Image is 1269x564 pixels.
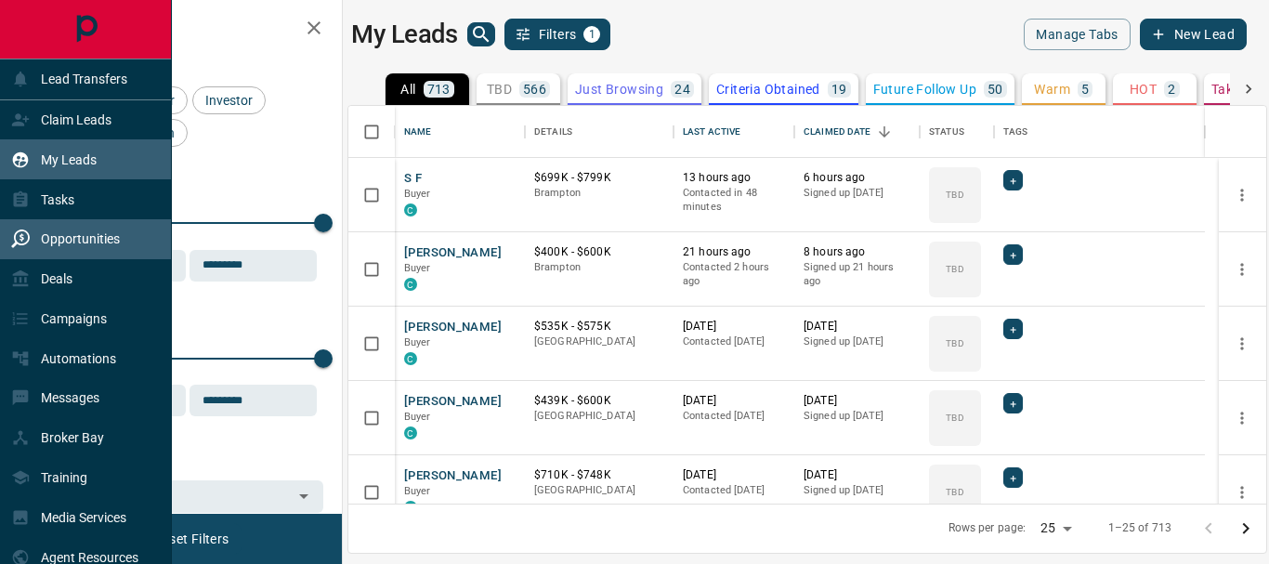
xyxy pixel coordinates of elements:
[946,485,963,499] p: TBD
[404,426,417,439] div: condos.ca
[404,170,422,188] button: S F
[427,83,451,96] p: 713
[404,203,417,216] div: condos.ca
[404,244,502,262] button: [PERSON_NAME]
[948,520,1027,536] p: Rows per page:
[1003,106,1028,158] div: Tags
[534,483,664,498] p: [GEOGRAPHIC_DATA]
[683,170,785,186] p: 13 hours ago
[946,336,963,350] p: TBD
[674,106,794,158] div: Last Active
[1228,181,1256,209] button: more
[534,319,664,334] p: $535K - $575K
[1010,245,1016,264] span: +
[873,83,976,96] p: Future Follow Up
[1010,394,1016,413] span: +
[534,260,664,275] p: Brampton
[487,83,512,96] p: TBD
[400,83,415,96] p: All
[1033,515,1078,542] div: 25
[59,19,323,41] h2: Filters
[395,106,525,158] div: Name
[1003,319,1023,339] div: +
[1003,393,1023,413] div: +
[804,244,910,260] p: 8 hours ago
[1024,19,1130,50] button: Manage Tabs
[716,83,820,96] p: Criteria Obtained
[404,352,417,365] div: condos.ca
[404,188,431,200] span: Buyer
[404,393,502,411] button: [PERSON_NAME]
[534,409,664,424] p: [GEOGRAPHIC_DATA]
[804,260,910,289] p: Signed up 21 hours ago
[683,393,785,409] p: [DATE]
[1228,256,1256,283] button: more
[1227,510,1264,547] button: Go to next page
[534,186,664,201] p: Brampton
[804,483,910,498] p: Signed up [DATE]
[1228,479,1256,506] button: more
[683,467,785,483] p: [DATE]
[525,106,674,158] div: Details
[804,409,910,424] p: Signed up [DATE]
[804,186,910,201] p: Signed up [DATE]
[534,244,664,260] p: $400K - $600K
[804,334,910,349] p: Signed up [DATE]
[920,106,994,158] div: Status
[534,467,664,483] p: $710K - $748K
[683,334,785,349] p: Contacted [DATE]
[534,170,664,186] p: $699K - $799K
[929,106,964,158] div: Status
[871,119,897,145] button: Sort
[794,106,920,158] div: Claimed Date
[404,411,431,423] span: Buyer
[404,501,417,514] div: condos.ca
[192,86,266,114] div: Investor
[404,467,502,485] button: [PERSON_NAME]
[1003,467,1023,488] div: +
[1003,244,1023,265] div: +
[1010,468,1016,487] span: +
[1130,83,1157,96] p: HOT
[804,467,910,483] p: [DATE]
[199,93,259,108] span: Investor
[683,106,740,158] div: Last Active
[683,260,785,289] p: Contacted 2 hours ago
[404,106,432,158] div: Name
[404,319,502,336] button: [PERSON_NAME]
[404,485,431,497] span: Buyer
[946,262,963,276] p: TBD
[575,83,663,96] p: Just Browsing
[804,319,910,334] p: [DATE]
[534,106,572,158] div: Details
[404,336,431,348] span: Buyer
[831,83,847,96] p: 19
[534,393,664,409] p: $439K - $600K
[1168,83,1175,96] p: 2
[141,523,241,555] button: Reset Filters
[1228,404,1256,432] button: more
[585,28,598,41] span: 1
[946,188,963,202] p: TBD
[683,186,785,215] p: Contacted in 48 minutes
[404,278,417,291] div: condos.ca
[404,262,431,274] span: Buyer
[1003,170,1023,190] div: +
[683,244,785,260] p: 21 hours ago
[504,19,611,50] button: Filters1
[351,20,458,49] h1: My Leads
[1034,83,1070,96] p: Warm
[994,106,1205,158] div: Tags
[988,83,1003,96] p: 50
[1081,83,1089,96] p: 5
[804,393,910,409] p: [DATE]
[674,83,690,96] p: 24
[291,483,317,509] button: Open
[804,106,871,158] div: Claimed Date
[1010,171,1016,190] span: +
[683,319,785,334] p: [DATE]
[683,483,785,498] p: Contacted [DATE]
[1140,19,1247,50] button: New Lead
[1108,520,1171,536] p: 1–25 of 713
[467,22,495,46] button: search button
